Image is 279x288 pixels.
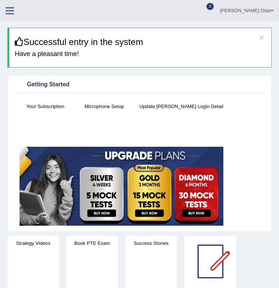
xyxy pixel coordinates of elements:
h4: Strategy Videos [7,239,59,247]
h4: Your Subscription [20,103,71,110]
h4: Microphone Setup [79,103,130,110]
h3: Successful entry in the system [15,37,266,47]
h4: Book PTE Exam [66,239,118,247]
h4: Have a pleasant time! [15,51,266,58]
span: 0 [206,3,214,10]
button: × [259,34,264,41]
h4: Success Stories [125,239,177,247]
img: small5.jpg [20,147,223,226]
div: Getting Started [16,79,263,90]
h4: Update [PERSON_NAME] Login Detail [137,103,225,110]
